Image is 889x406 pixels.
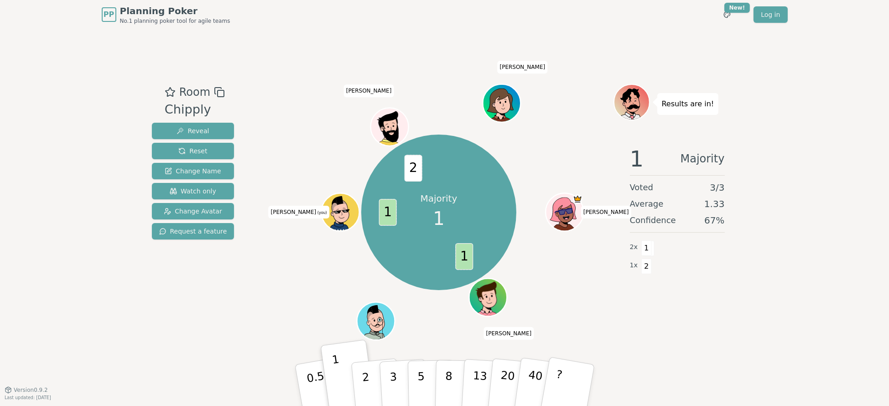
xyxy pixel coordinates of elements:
[379,199,397,226] span: 1
[581,206,631,219] span: Click to change your name
[630,214,676,227] span: Confidence
[719,6,735,23] button: New!
[573,194,582,204] span: Melissa is the host
[681,148,725,170] span: Majority
[165,84,176,100] button: Add as favourite
[630,260,638,271] span: 1 x
[322,194,358,230] button: Click to change your avatar
[104,9,114,20] span: PP
[164,207,222,216] span: Change Avatar
[5,386,48,394] button: Version0.9.2
[170,187,216,196] span: Watch only
[421,192,457,205] p: Majority
[269,206,329,219] span: Click to change your name
[102,5,230,25] a: PPPlanning PokerNo.1 planning poker tool for agile teams
[484,327,534,340] span: Click to change your name
[120,5,230,17] span: Planning Poker
[159,227,227,236] span: Request a feature
[641,259,652,274] span: 2
[152,223,234,239] button: Request a feature
[630,148,644,170] span: 1
[152,143,234,159] button: Reset
[344,85,394,98] span: Click to change your name
[178,146,207,156] span: Reset
[724,3,750,13] div: New!
[433,205,444,232] span: 1
[630,198,664,210] span: Average
[710,181,724,194] span: 3 / 3
[165,100,225,119] div: Chipply
[5,395,51,400] span: Last updated: [DATE]
[498,61,548,74] span: Click to change your name
[152,183,234,199] button: Watch only
[152,163,234,179] button: Change Name
[704,198,725,210] span: 1.33
[455,243,473,270] span: 1
[14,386,48,394] span: Version 0.9.2
[331,353,345,403] p: 1
[179,84,210,100] span: Room
[704,214,724,227] span: 67 %
[177,126,209,135] span: Reveal
[152,123,234,139] button: Reveal
[165,167,221,176] span: Change Name
[754,6,787,23] a: Log in
[641,240,652,256] span: 1
[630,242,638,252] span: 2 x
[662,98,714,110] p: Results are in!
[316,211,327,215] span: (you)
[405,155,422,182] span: 2
[630,181,654,194] span: Voted
[120,17,230,25] span: No.1 planning poker tool for agile teams
[152,203,234,219] button: Change Avatar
